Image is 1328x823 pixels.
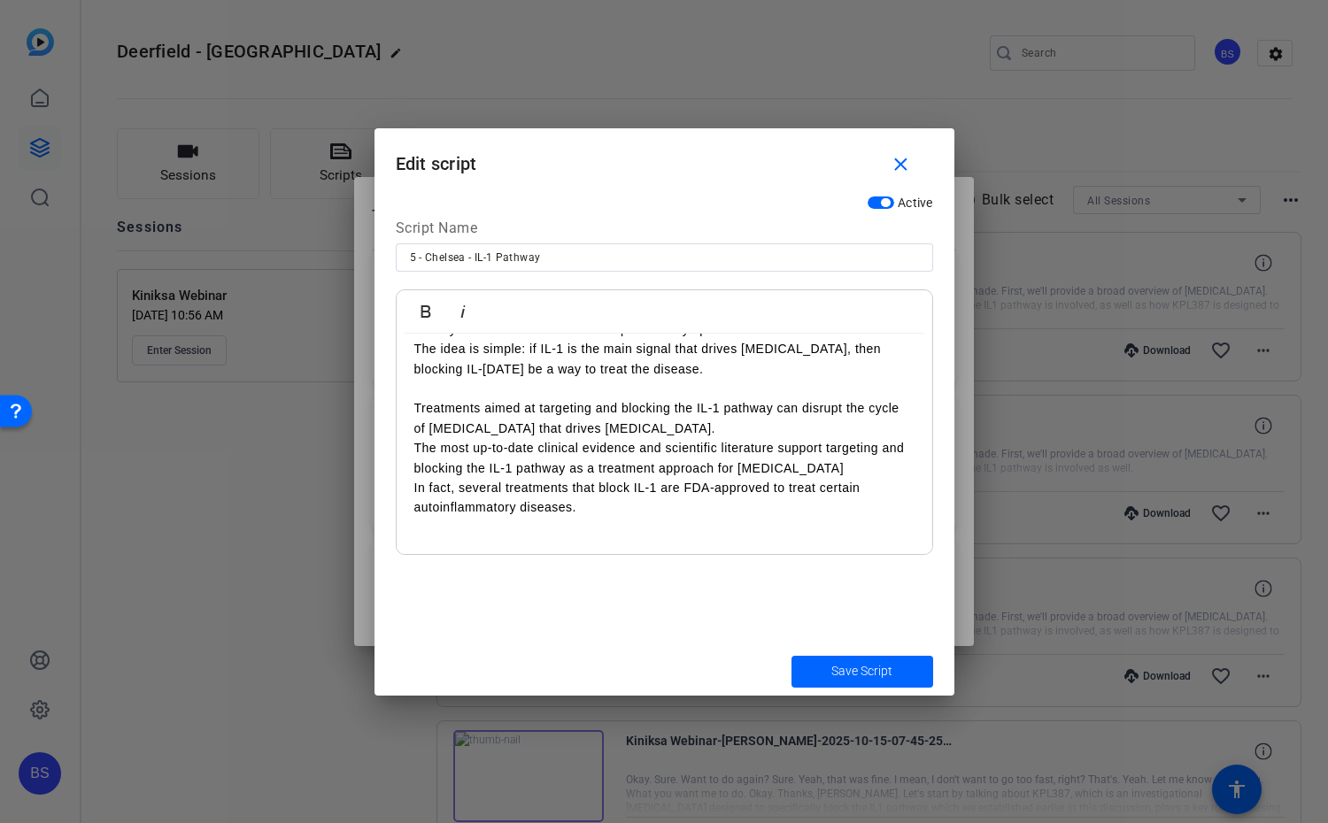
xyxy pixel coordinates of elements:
[898,196,933,210] span: Active
[414,398,915,438] p: Treatments aimed at targeting and blocking the IL-1 pathway can disrupt the cycle of [MEDICAL_DAT...
[414,339,915,379] p: The idea is simple: if IL‑1 is the main signal that drives [MEDICAL_DATA], then blocking IL‑[DATE...
[446,294,480,329] button: Italic (⌘I)
[791,656,933,688] button: Save Script
[409,294,443,329] button: Bold (⌘B)
[396,218,933,244] div: Script Name
[414,478,915,518] p: In fact, several treatments that block IL‑1 are FDA-approved to treat certain autoinflammatory di...
[414,438,915,478] p: The most up-to-date clinical evidence and scientific literature support targeting and blocking th...
[831,662,892,681] span: Save Script
[890,154,912,176] mat-icon: close
[374,128,954,186] h1: Edit script
[410,247,919,268] input: Enter Script Name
